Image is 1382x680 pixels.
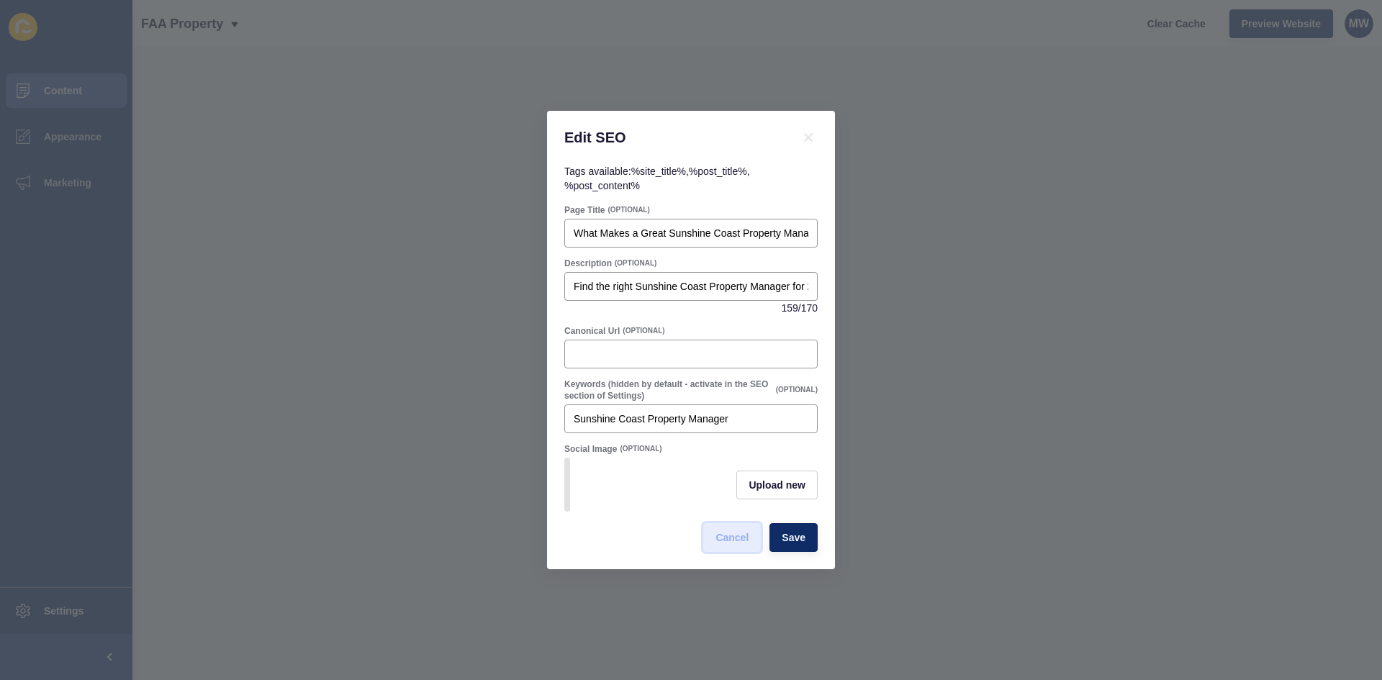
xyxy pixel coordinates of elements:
[564,443,617,455] label: Social Image
[798,301,801,315] span: /
[703,523,761,552] button: Cancel
[782,530,805,545] span: Save
[564,166,750,191] span: Tags available: , ,
[715,530,749,545] span: Cancel
[631,166,686,177] code: %site_title%
[564,258,612,269] label: Description
[769,523,818,552] button: Save
[564,204,605,216] label: Page Title
[564,180,640,191] code: %post_content%
[623,326,664,336] span: (OPTIONAL)
[615,258,656,268] span: (OPTIONAL)
[736,471,818,499] button: Upload new
[564,128,782,147] h1: Edit SEO
[564,325,620,337] label: Canonical Url
[689,166,747,177] code: %post_title%
[608,205,649,215] span: (OPTIONAL)
[781,301,798,315] span: 159
[749,478,805,492] span: Upload new
[801,301,818,315] span: 170
[620,444,661,454] span: (OPTIONAL)
[564,378,773,402] label: Keywords (hidden by default - activate in the SEO section of Settings)
[776,385,818,395] span: (OPTIONAL)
